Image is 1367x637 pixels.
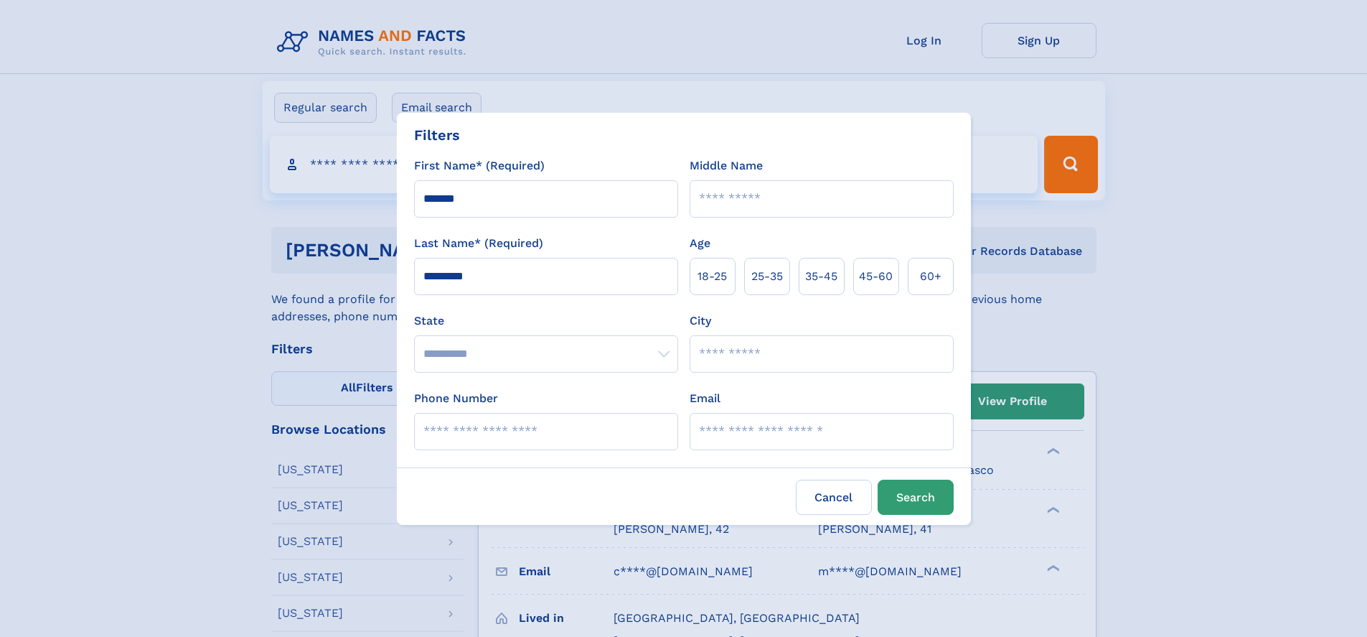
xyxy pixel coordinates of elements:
[697,268,727,285] span: 18‑25
[414,235,543,252] label: Last Name* (Required)
[690,390,720,407] label: Email
[414,390,498,407] label: Phone Number
[414,157,545,175] label: First Name* (Required)
[414,124,460,146] div: Filters
[751,268,783,285] span: 25‑35
[414,312,678,330] label: State
[859,268,893,285] span: 45‑60
[690,157,763,175] label: Middle Name
[796,480,872,515] label: Cancel
[690,312,711,330] label: City
[690,235,710,252] label: Age
[920,268,941,285] span: 60+
[805,268,837,285] span: 35‑45
[878,480,954,515] button: Search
